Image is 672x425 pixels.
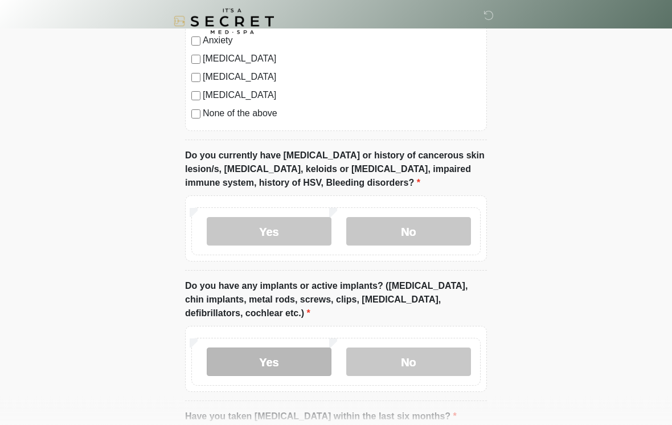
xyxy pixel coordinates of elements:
[346,348,471,377] label: No
[191,92,200,101] input: [MEDICAL_DATA]
[185,149,487,190] label: Do you currently have [MEDICAL_DATA] or history of cancerous skin lesion/s, [MEDICAL_DATA], keloi...
[346,218,471,246] label: No
[207,348,331,377] label: Yes
[191,110,200,119] input: None of the above
[203,52,481,66] label: [MEDICAL_DATA]
[185,280,487,321] label: Do you have any implants or active implants? ([MEDICAL_DATA], chin implants, metal rods, screws, ...
[191,73,200,83] input: [MEDICAL_DATA]
[174,9,274,34] img: It's A Secret Med Spa Logo
[185,410,457,424] label: Have you taken [MEDICAL_DATA] within the last six months?
[207,218,331,246] label: Yes
[203,89,481,103] label: [MEDICAL_DATA]
[191,55,200,64] input: [MEDICAL_DATA]
[203,71,481,84] label: [MEDICAL_DATA]
[203,107,481,121] label: None of the above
